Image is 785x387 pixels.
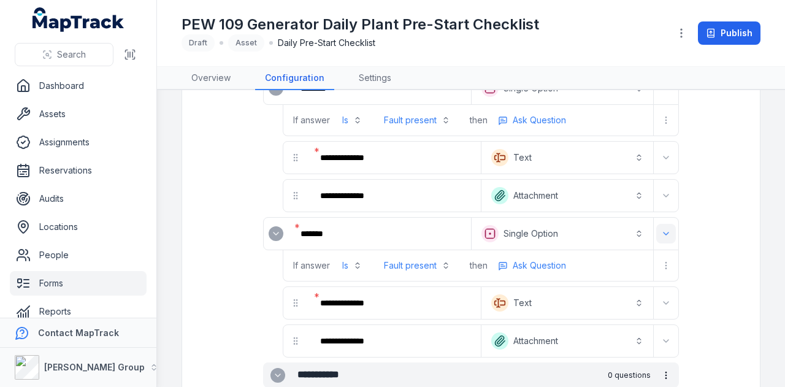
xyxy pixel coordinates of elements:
button: more-detail [656,365,676,386]
button: more-detail [492,111,572,129]
button: Text [484,289,651,316]
a: Reports [10,299,147,324]
a: Dashboard [10,74,147,98]
button: Expand [270,368,285,383]
button: Fault present [377,255,458,277]
span: Ask Question [513,259,566,272]
a: Reservations [10,158,147,183]
a: Locations [10,215,147,239]
button: Expand [656,331,676,351]
div: :ri8l:-form-item-label [310,289,478,316]
svg: drag [291,298,301,308]
a: People [10,243,147,267]
button: Attachment [484,182,651,209]
a: MapTrack [33,7,124,32]
button: Expand [656,148,676,167]
span: Ask Question [513,114,566,126]
a: Assignments [10,130,147,155]
button: Single Option [474,220,651,247]
button: Text [484,144,651,171]
span: then [470,259,488,272]
span: then [470,114,488,126]
strong: Contact MapTrack [38,328,119,338]
div: drag [283,329,308,353]
svg: drag [291,153,301,163]
button: Expand [656,293,676,313]
svg: drag [291,336,301,346]
span: Search [57,48,86,61]
a: Assets [10,102,147,126]
a: Overview [182,67,240,90]
span: 0 questions [608,370,651,380]
span: If answer [293,114,330,126]
div: Draft [182,34,215,52]
button: Expand [269,226,283,241]
button: Publish [698,21,760,45]
svg: drag [291,191,301,201]
div: :ri7o:-form-item-label [310,144,478,171]
span: If answer [293,259,330,272]
button: Is [335,109,369,131]
button: Search [15,43,113,66]
a: Audits [10,186,147,211]
h1: PEW 109 Generator Daily Plant Pre-Start Checklist [182,15,539,34]
div: Asset [228,34,264,52]
span: Daily Pre-Start Checklist [278,37,375,49]
button: Attachment [484,328,651,354]
div: :ri8r:-form-item-label [310,328,478,354]
a: Forms [10,271,147,296]
button: Fault present [377,109,458,131]
button: Is [335,255,369,277]
div: :ri85:-form-item-label [291,220,469,247]
div: drag [283,145,308,170]
div: :ri84:-form-item-label [264,221,288,246]
div: :ri7u:-form-item-label [310,182,478,209]
button: Expand [656,224,676,243]
button: more-detail [492,256,572,275]
div: drag [283,291,308,315]
strong: [PERSON_NAME] Group [44,362,145,372]
a: Configuration [255,67,334,90]
a: Settings [349,67,401,90]
button: more-detail [656,110,676,130]
button: Expand [656,186,676,205]
button: more-detail [656,256,676,275]
div: drag [283,183,308,208]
